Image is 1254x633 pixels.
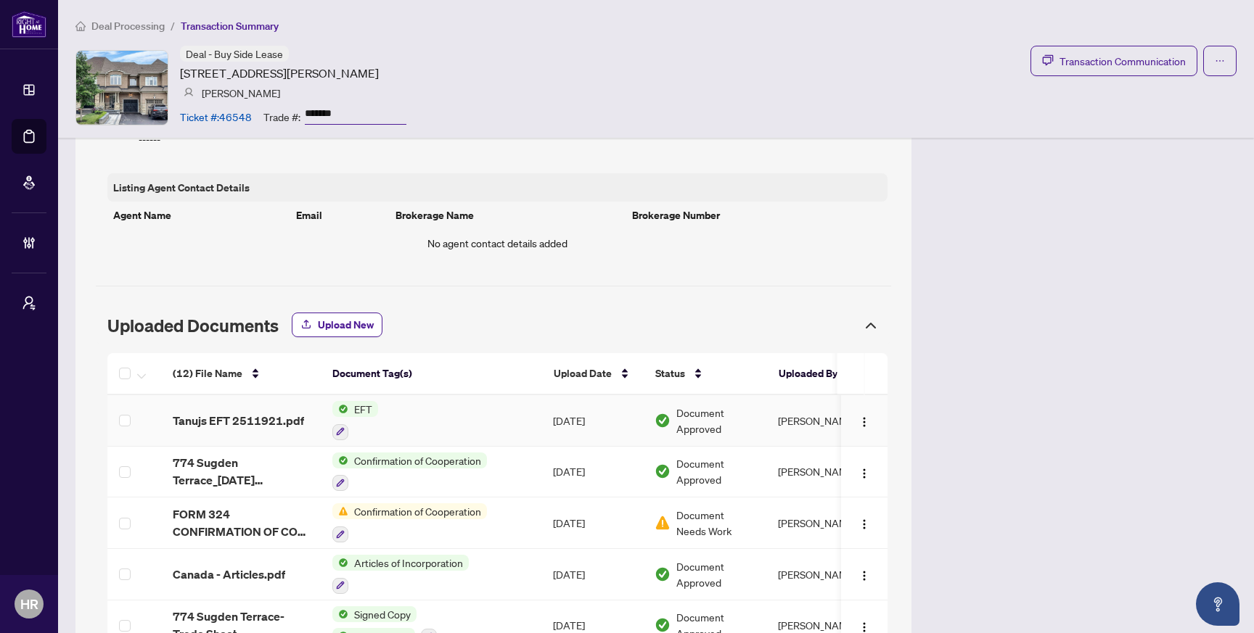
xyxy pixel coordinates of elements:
[676,507,755,539] span: Document Needs Work
[75,21,86,31] span: home
[626,202,888,229] th: Brokerage Number
[655,617,671,633] img: Document Status
[318,313,374,336] span: Upload New
[173,412,304,429] span: Tanujs EFT 2511921.pdf
[858,518,870,530] img: Logo
[173,454,309,489] span: 774 Sugden Terrace_[DATE] 09_18_49.pdf
[1196,582,1239,626] button: Open asap
[171,17,175,34] li: /
[1215,56,1225,66] span: ellipsis
[332,452,487,492] button: Status IconConfirmation of Cooperation
[96,307,891,344] div: Uploaded Documents
[541,497,643,549] td: [DATE]
[290,202,390,229] th: Email
[202,85,280,101] article: [PERSON_NAME]
[348,503,487,519] span: Confirmation of Cooperation
[180,65,379,82] article: [STREET_ADDRESS][PERSON_NAME]
[173,505,309,540] span: FORM 324 CONFIRMATION OF CO-OPERATION.pdf
[858,468,870,479] img: Logo
[1030,46,1197,76] button: Transaction Communication
[173,566,285,583] span: Canada - Articles.pdf
[676,455,755,487] span: Document Approved
[858,570,870,582] img: Logo
[332,503,348,519] img: Status Icon
[263,109,300,125] article: Trade #:
[173,365,242,381] span: (12) File Name
[655,463,671,479] img: Document Status
[853,460,876,483] button: Logo
[107,202,290,229] th: Agent Name
[766,447,875,498] td: [PERSON_NAME]
[348,555,469,571] span: Articles of Incorporation
[766,497,875,549] td: [PERSON_NAME]
[858,416,870,428] img: Logo
[676,405,755,437] span: Document Approved
[1060,53,1186,70] span: Transaction Communication
[20,594,38,614] span: HR
[655,566,671,582] img: Document Status
[655,365,685,381] span: Status
[348,452,487,468] span: Confirmation of Cooperation
[332,555,348,571] img: Status Icon
[22,296,36,310] span: user-switch
[181,20,279,33] span: Transaction Summary
[91,20,165,33] span: Deal Processing
[186,47,283,60] span: Deal - Buy Side Lease
[107,315,279,336] span: Uploaded Documents
[858,621,870,633] img: Logo
[655,413,671,429] img: Document Status
[184,88,194,98] img: svg%3e
[332,503,487,542] button: Status IconConfirmation of Cooperation
[390,202,626,229] th: Brokerage Name
[348,401,378,417] span: EFT
[554,365,612,381] span: Upload Date
[332,401,378,440] button: Status IconEFT
[348,606,417,622] span: Signed Copy
[542,353,644,395] th: Upload Date
[541,447,643,498] td: [DATE]
[676,558,755,590] span: Document Approved
[644,353,767,395] th: Status
[766,395,875,447] td: [PERSON_NAME]
[767,353,876,395] th: Uploaded By
[541,549,643,600] td: [DATE]
[180,109,252,125] article: Ticket #: 46548
[107,229,888,257] td: No agent contact details added
[292,313,382,337] button: Upload New
[541,395,643,447] td: [DATE]
[853,511,876,534] button: Logo
[321,353,542,395] th: Document Tag(s)
[766,549,875,600] td: [PERSON_NAME]
[332,401,348,417] img: Status Icon
[332,555,469,594] button: Status IconArticles of Incorporation
[332,452,348,468] img: Status Icon
[12,11,46,38] img: logo
[853,563,876,586] button: Logo
[76,51,168,125] img: IMG-W12238651_1.jpg
[113,179,250,196] article: Listing Agent Contact Details
[853,409,876,432] button: Logo
[161,353,321,395] th: (12) File Name
[655,515,671,531] img: Document Status
[332,606,348,622] img: Status Icon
